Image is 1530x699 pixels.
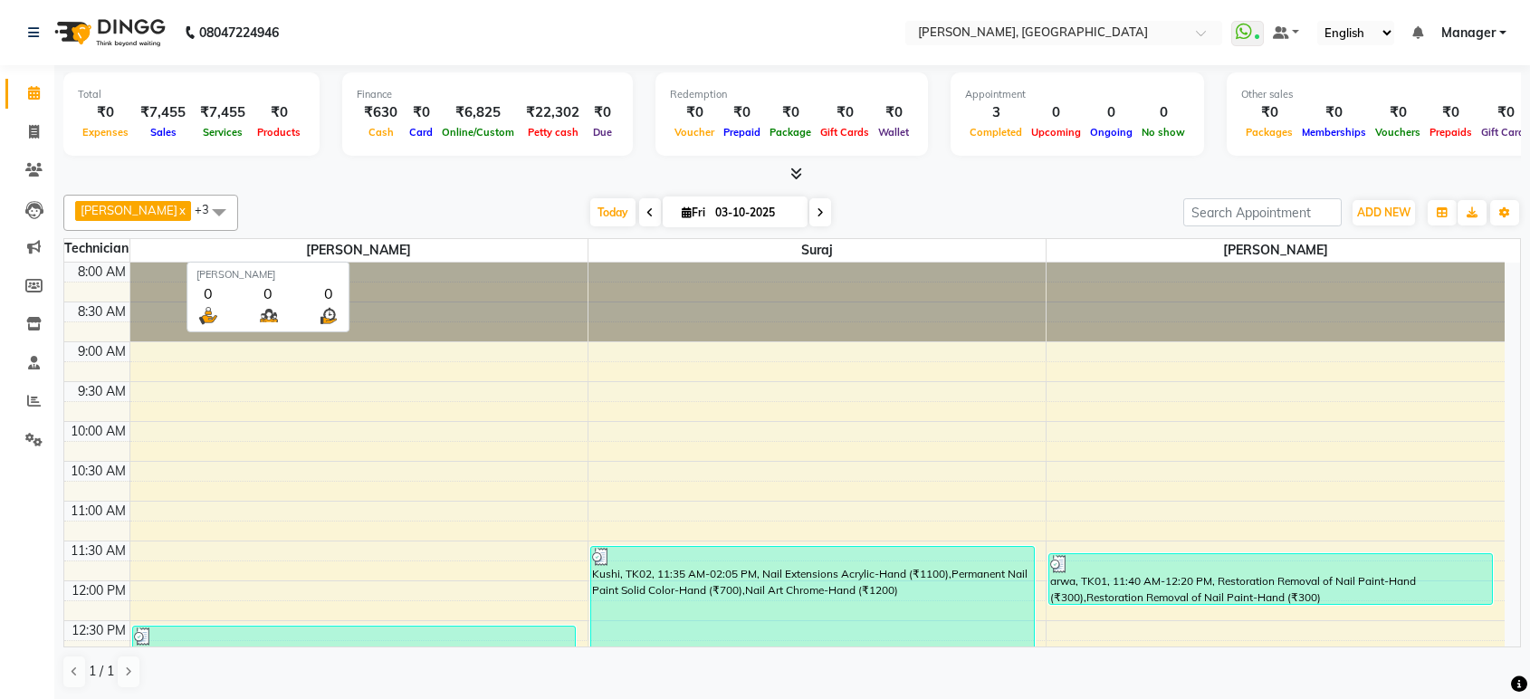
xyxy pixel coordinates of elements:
[874,102,913,123] div: ₹0
[816,102,874,123] div: ₹0
[196,282,219,303] div: 0
[257,303,280,326] img: queue.png
[196,267,339,282] div: [PERSON_NAME]
[1085,102,1137,123] div: 0
[67,422,129,441] div: 10:00 AM
[1357,206,1410,219] span: ADD NEW
[64,239,129,258] div: Technician
[1353,200,1415,225] button: ADD NEW
[405,102,437,123] div: ₹0
[78,126,133,139] span: Expenses
[523,126,583,139] span: Petty cash
[710,199,800,226] input: 2025-10-03
[965,126,1027,139] span: Completed
[1441,24,1496,43] span: Manager
[670,102,719,123] div: ₹0
[317,303,339,326] img: wait_time.png
[670,126,719,139] span: Voucher
[1297,126,1371,139] span: Memberships
[67,462,129,481] div: 10:30 AM
[519,102,587,123] div: ₹22,302
[1137,102,1190,123] div: 0
[68,581,129,600] div: 12:00 PM
[1047,239,1505,262] span: [PERSON_NAME]
[437,126,519,139] span: Online/Custom
[405,126,437,139] span: Card
[1371,102,1425,123] div: ₹0
[677,206,710,219] span: Fri
[1049,554,1492,604] div: arwa, TK01, 11:40 AM-12:20 PM, Restoration Removal of Nail Paint-Hand (₹300),Restoration Removal ...
[67,502,129,521] div: 11:00 AM
[590,198,636,226] span: Today
[1425,102,1477,123] div: ₹0
[146,126,181,139] span: Sales
[719,126,765,139] span: Prepaid
[588,239,1046,262] span: Suraj
[177,203,186,217] a: x
[46,7,170,58] img: logo
[199,7,279,58] b: 08047224946
[965,87,1190,102] div: Appointment
[133,102,193,123] div: ₹7,455
[437,102,519,123] div: ₹6,825
[765,102,816,123] div: ₹0
[317,282,339,303] div: 0
[130,239,588,262] span: [PERSON_NAME]
[1027,126,1085,139] span: Upcoming
[74,302,129,321] div: 8:30 AM
[253,102,305,123] div: ₹0
[1183,198,1342,226] input: Search Appointment
[874,126,913,139] span: Wallet
[78,87,305,102] div: Total
[198,126,247,139] span: Services
[1085,126,1137,139] span: Ongoing
[78,102,133,123] div: ₹0
[1137,126,1190,139] span: No show
[196,303,219,326] img: serve.png
[1425,126,1477,139] span: Prepaids
[765,126,816,139] span: Package
[588,126,617,139] span: Due
[81,203,177,217] span: [PERSON_NAME]
[357,87,618,102] div: Finance
[1027,102,1085,123] div: 0
[719,102,765,123] div: ₹0
[587,102,618,123] div: ₹0
[816,126,874,139] span: Gift Cards
[364,126,398,139] span: Cash
[1371,126,1425,139] span: Vouchers
[68,621,129,640] div: 12:30 PM
[965,102,1027,123] div: 3
[89,662,114,681] span: 1 / 1
[74,382,129,401] div: 9:30 AM
[74,263,129,282] div: 8:00 AM
[1297,102,1371,123] div: ₹0
[670,87,913,102] div: Redemption
[1241,102,1297,123] div: ₹0
[257,282,280,303] div: 0
[1241,126,1297,139] span: Packages
[74,342,129,361] div: 9:00 AM
[357,102,405,123] div: ₹630
[195,202,223,216] span: +3
[193,102,253,123] div: ₹7,455
[253,126,305,139] span: Products
[67,541,129,560] div: 11:30 AM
